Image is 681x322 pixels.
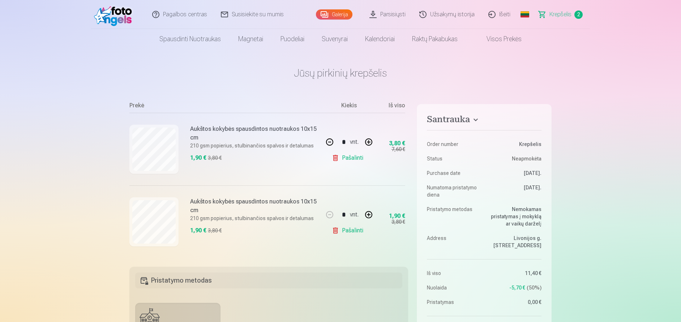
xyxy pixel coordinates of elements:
dt: Numatoma pristatymo diena [427,184,481,198]
dt: Pristatymas [427,299,481,306]
span: 50 % [527,284,541,291]
dd: [DATE]. [488,169,541,177]
div: Iš viso [376,101,405,113]
dd: Krepšelis [488,141,541,148]
a: Visos prekės [466,29,530,49]
a: Suvenyrai [313,29,356,49]
div: 7,60 € [391,146,405,153]
a: Kalendoriai [356,29,403,49]
button: Santrauka [427,114,541,127]
a: Pašalinti [332,151,366,165]
div: 3,80 € [391,218,405,226]
span: Neapmokėta [512,155,541,162]
a: Puodeliai [272,29,313,49]
h1: Jūsų pirkinių krepšelis [129,66,552,80]
span: 2 [574,10,583,19]
div: vnt. [350,206,359,223]
dt: Nuolaida [427,284,481,291]
p: 210 gsm popierius, stulbinančios spalvos ir detalumas [190,215,318,222]
a: Magnetai [230,29,272,49]
img: /fa2 [94,3,136,26]
a: Galerija [316,9,352,20]
dd: 11,40 € [488,270,541,277]
div: 3,80 € [208,227,222,234]
div: 1,90 € [389,214,405,218]
dt: Iš viso [427,270,481,277]
dt: Order number [427,141,481,148]
dd: Livonijos g. [STREET_ADDRESS] [488,235,541,249]
a: Pašalinti [332,223,366,238]
div: 3,80 € [208,154,222,162]
dt: Pristatymo metodas [427,206,481,227]
dt: Status [427,155,481,162]
div: 1,90 € [190,154,206,162]
h5: Pristatymo metodas [135,272,402,288]
div: Kiekis [322,101,376,113]
dt: Address [427,235,481,249]
h6: Aukštos kokybės spausdintos nuotraukos 10x15 cm [190,125,318,142]
a: Raktų pakabukas [403,29,466,49]
dd: [DATE]. [488,184,541,198]
dd: Nemokamas pristatymas į mokyklą ar vaikų darželį [488,206,541,227]
dd: 0,00 € [488,299,541,306]
div: 3,80 € [389,141,405,146]
h6: Aukštos kokybės spausdintos nuotraukos 10x15 cm [190,197,318,215]
span: Krepšelis [549,10,571,19]
a: Spausdinti nuotraukas [151,29,230,49]
div: vnt. [350,133,359,151]
div: 1,90 € [190,226,206,235]
span: -5,70 € [509,284,525,291]
dt: Purchase date [427,169,481,177]
div: Prekė [129,101,322,113]
p: 210 gsm popierius, stulbinančios spalvos ir detalumas [190,142,318,149]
